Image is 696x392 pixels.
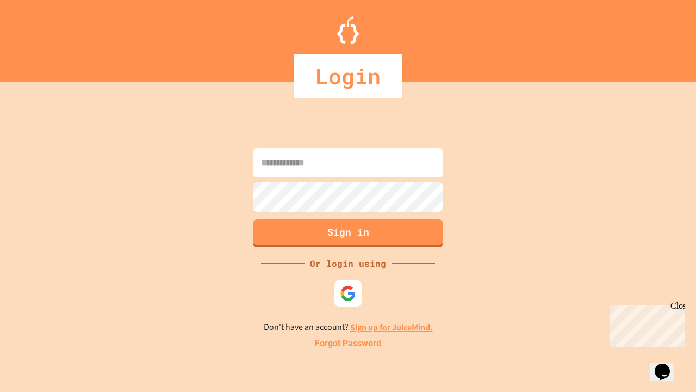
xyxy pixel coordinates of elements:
div: Or login using [304,257,391,270]
iframe: chat widget [606,301,685,347]
iframe: chat widget [650,348,685,381]
p: Don't have an account? [264,321,433,334]
div: Chat with us now!Close [4,4,75,69]
div: Login [294,54,402,98]
a: Sign up for JuiceMind. [350,322,433,333]
img: Logo.svg [337,16,359,44]
img: google-icon.svg [340,285,356,302]
button: Sign in [253,219,443,247]
a: Forgot Password [315,337,381,350]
